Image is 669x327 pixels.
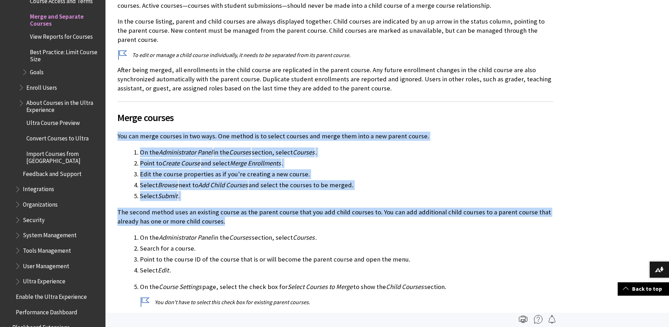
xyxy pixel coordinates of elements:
[140,147,553,157] li: On the in the section, select .
[229,233,251,241] span: Courses
[293,148,315,156] span: Courses
[159,233,213,241] span: Administrator Panel
[386,283,424,291] span: Child Courses
[117,51,553,59] p: To edit or manage a child course individually, it needs to be separated from its parent course.
[159,148,213,156] span: Administrator Panel
[140,191,553,201] li: Select .
[140,254,553,264] li: Point to the course ID of the course that is or will become the parent course and open the menu.
[156,312,194,320] span: Child Courses
[30,31,93,40] span: View Reports for Courses
[16,291,87,300] span: Enable the Ultra Experience
[23,199,58,208] span: Organizations
[140,298,553,306] p: You don't have to select this check box for existing parent courses.
[117,110,553,125] span: Merge courses
[618,282,669,295] a: Back to top
[26,132,89,142] span: Convert Courses to Ultra
[26,97,101,114] span: About Courses in the Ultra Experience
[23,260,69,270] span: User Management
[26,148,101,164] span: Import Courses from [GEOGRAPHIC_DATA]
[158,192,178,200] span: Submit
[534,315,542,323] img: More help
[229,148,251,156] span: Courses
[140,233,553,243] li: On the in the section, select .
[30,11,101,27] span: Merge and Separate Courses
[159,283,201,291] span: Course Settings
[30,46,101,63] span: Best Practice: Limit Course Size
[23,245,71,254] span: Tools Management
[293,233,315,241] span: Courses
[117,132,553,141] p: You can merge courses in two ways. One method is to select courses and merge them into a new pare...
[117,17,553,45] p: In the course listing, parent and child courses are always displayed together. Child courses are ...
[26,82,57,91] span: Enroll Users
[230,159,281,167] span: Merge Enrollments
[140,265,553,275] li: Select .
[162,159,200,167] span: Create Course
[30,66,44,76] span: Goals
[288,283,353,291] span: Select Courses to Merge
[519,315,527,323] img: Print
[198,181,248,189] span: Add Child Courses
[158,181,178,189] span: Browse
[23,214,45,224] span: Security
[140,244,553,253] li: Search for a course.
[158,266,169,274] span: Edit
[23,183,54,193] span: Integrations
[548,315,556,323] img: Follow this page
[23,276,65,285] span: Ultra Experience
[23,168,82,177] span: Feedback and Support
[140,158,553,168] li: Point to and select .
[26,117,80,127] span: Ultra Course Preview
[140,282,553,291] p: On the page, select the check box for to show the section.
[117,208,553,226] p: The second method uses an existing course as the parent course that you add child courses to. You...
[140,169,553,179] li: Edit the course properties as if you're creating a new course.
[140,180,553,190] li: Select next to and select the courses to be merged.
[16,306,77,316] span: Performance Dashboard
[23,229,77,239] span: System Management
[117,65,553,93] p: After being merged, all enrollments in the child course are replicated in the parent course. Any ...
